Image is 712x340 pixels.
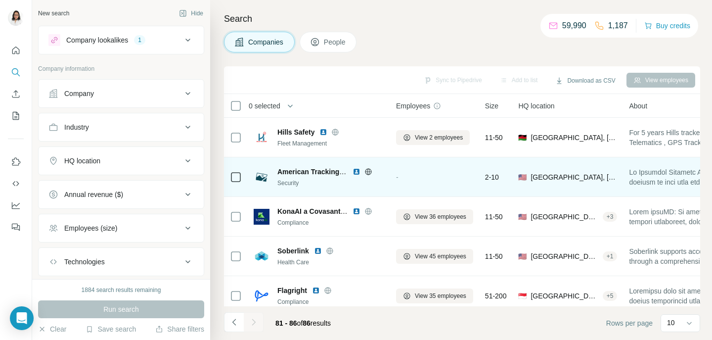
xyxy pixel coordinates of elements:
span: Soberlink [277,246,309,256]
button: Clear [38,324,66,334]
span: 2-10 [485,172,499,182]
span: View 36 employees [415,212,466,221]
div: New search [38,9,69,18]
span: 0 selected [249,101,280,111]
span: [GEOGRAPHIC_DATA], [US_STATE] [531,251,598,261]
img: Logo of Soberlink [254,248,269,264]
span: View 2 employees [415,133,463,142]
span: 51-200 [485,291,507,301]
button: HQ location [39,149,204,173]
button: Navigate to previous page [224,312,244,332]
div: + 1 [603,252,618,261]
span: 🇺🇸 [518,251,527,261]
button: Employees (size) [39,216,204,240]
span: View 35 employees [415,291,466,300]
button: Hide [172,6,210,21]
button: Dashboard [8,196,24,214]
button: Feedback [8,218,24,236]
span: [GEOGRAPHIC_DATA] [531,291,598,301]
img: LinkedIn logo [353,168,360,176]
span: 🇺🇸 [518,212,527,222]
span: of [297,319,303,327]
div: Company lookalikes [66,35,128,45]
p: Company information [38,64,204,73]
span: Rows per page [606,318,653,328]
span: Employees [396,101,430,111]
span: - [396,173,399,181]
button: Company lookalikes1 [39,28,204,52]
div: Compliance [277,218,384,227]
div: + 5 [603,291,618,300]
button: View 36 employees [396,209,473,224]
button: Company [39,82,204,105]
div: Industry [64,122,89,132]
button: Use Surfe on LinkedIn [8,153,24,171]
button: View 2 employees [396,130,470,145]
div: Compliance [277,297,384,306]
div: Open Intercom Messenger [10,306,34,330]
div: 1884 search results remaining [82,286,161,294]
div: HQ location [64,156,100,166]
button: Search [8,63,24,81]
p: 10 [667,318,675,328]
span: Hills Safety [277,127,314,137]
div: Company [64,89,94,98]
span: 81 - 86 [275,319,297,327]
button: Industry [39,115,204,139]
div: + 3 [603,212,618,221]
button: Save search [86,324,136,334]
button: Use Surfe API [8,175,24,193]
img: Logo of Hills Safety [254,130,269,146]
img: LinkedIn logo [319,128,327,136]
img: LinkedIn logo [312,287,320,294]
div: Fleet Management [277,139,384,148]
img: Logo of American Tracking Services [254,169,269,185]
div: Health Care [277,258,384,267]
span: 86 [303,319,311,327]
img: Logo of KonaAI a Covasant company [254,209,269,225]
span: 11-50 [485,251,503,261]
button: Quick start [8,42,24,59]
button: Enrich CSV [8,85,24,103]
button: Technologies [39,250,204,274]
span: Flagright [277,286,307,295]
span: [GEOGRAPHIC_DATA], [US_STATE] [531,212,598,222]
button: My lists [8,107,24,125]
span: 🇲🇼 [518,133,527,143]
span: People [324,37,347,47]
span: KonaAI a Covasant company [277,207,373,215]
button: Buy credits [644,19,690,33]
img: LinkedIn logo [314,247,322,255]
h4: Search [224,12,700,26]
span: Size [485,101,498,111]
button: Download as CSV [548,73,622,88]
img: Logo of Flagright [254,288,269,304]
span: 🇺🇸 [518,172,527,182]
span: American Tracking Services [277,168,370,176]
span: View 45 employees [415,252,466,261]
button: Share filters [155,324,204,334]
div: Security [277,179,384,188]
div: Technologies [64,257,105,267]
span: 🇸🇬 [518,291,527,301]
span: Companies [248,37,284,47]
img: Avatar [8,10,24,26]
button: View 45 employees [396,249,473,264]
span: About [629,101,647,111]
img: LinkedIn logo [353,207,360,215]
span: HQ location [518,101,554,111]
span: results [275,319,331,327]
span: 11-50 [485,133,503,143]
button: Annual revenue ($) [39,183,204,206]
p: 1,187 [608,20,628,32]
div: 1 [134,36,145,45]
span: 11-50 [485,212,503,222]
div: Annual revenue ($) [64,190,123,199]
div: Employees (size) [64,223,117,233]
span: [GEOGRAPHIC_DATA], [GEOGRAPHIC_DATA], [GEOGRAPHIC_DATA], [GEOGRAPHIC_DATA] [531,133,617,143]
button: View 35 employees [396,289,473,303]
p: 59,990 [562,20,586,32]
span: [GEOGRAPHIC_DATA], [US_STATE] [531,172,617,182]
